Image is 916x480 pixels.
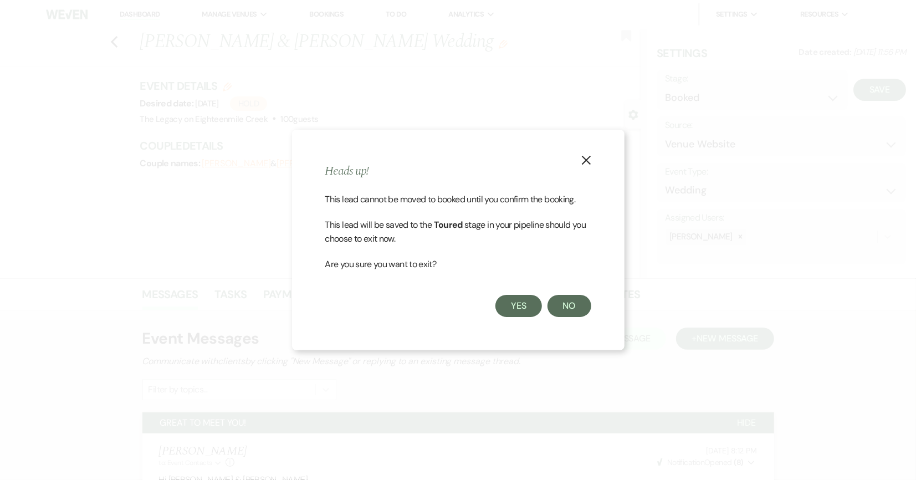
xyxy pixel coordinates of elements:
[325,257,591,272] p: Are you sure you want to exit?
[325,192,591,207] p: This lead cannot be moved to booked until you confirm the booking.
[325,163,591,180] h2: Heads up!
[434,219,463,231] span: Toured
[547,295,591,317] button: No
[495,295,542,317] button: Yes
[325,218,591,246] p: This lead will be saved to the stage in your pipeline should you choose to exit now.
